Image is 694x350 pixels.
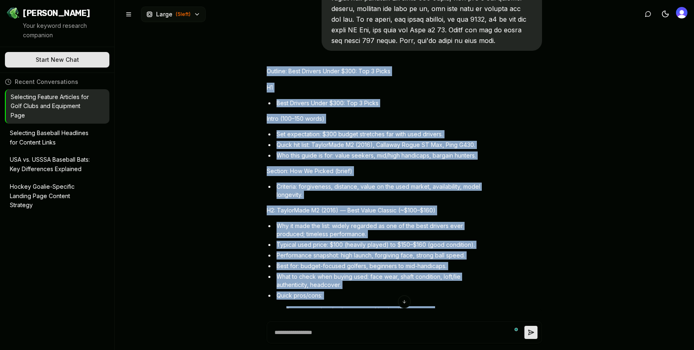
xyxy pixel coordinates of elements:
[5,152,109,177] button: USA vs. USSSA Baseball Bats: Key Differences Explained
[275,251,487,260] li: Performance snapshot: high launch, forgiving face, strong ball speed.
[6,89,109,124] button: Selecting Feature Articles for Golf Clubs and Equipment Page
[267,66,487,76] p: Outline: Best Drivers Under $300: Top 3 Picks
[141,7,206,22] button: Large(5left)
[285,306,487,314] li: Pros: exceptional value, easy to hit, plentiful inventory.
[275,99,487,107] li: Best Drivers Under $300: Top 3 Picks
[10,129,93,147] p: Selecting Baseball Headlines for Content Links
[275,291,487,325] li: Quick pros/cons:
[23,7,90,19] span: [PERSON_NAME]
[10,155,93,174] p: USA vs. USSSA Baseball Bats: Key Differences Explained
[11,93,93,120] p: Selecting Feature Articles for Golf Clubs and Equipment Page
[676,7,687,18] img: Lauren Sauser
[267,205,487,215] p: H2: TaylorMade M2 (2016) — Best Value Classic (~$100–$160)
[176,11,191,18] span: ( 5 left)
[156,10,172,18] span: Large
[275,141,487,149] li: Quick hit list: TaylorMade M2 (2016), Callaway Rogue ST Max, Ping G430.
[23,21,108,40] p: Your keyword research companion
[271,322,524,343] textarea: To enrich screen reader interactions, please activate Accessibility in Grammarly extension settings
[15,78,78,86] span: Recent Conversations
[275,273,487,289] li: What to check when buying used: face wear, shaft condition, loft/lie authenticity, headcover.
[267,166,487,176] p: Section: How We Picked (brief)
[275,262,487,270] li: Best for: budget-focused golfers, beginners to mid-handicaps.
[275,130,487,138] li: Set expectation: $300 budget stretches far with used drivers.
[267,83,487,93] p: H1
[10,182,93,210] p: Hockey Goalie-Specific Landing Page Content Strategy
[275,241,487,249] li: Typical used price: $100 (heavily played) to $150–$160 (good condition).
[5,125,109,151] button: Selecting Baseball Headlines for Content Links
[7,7,20,20] img: Jello SEO Logo
[275,151,487,160] li: Who this guide is for: value seekers, mid/high handicaps, bargain hunters.
[5,179,109,213] button: Hockey Goalie-Specific Landing Page Content Strategy
[36,56,79,64] span: Start New Chat
[275,222,487,238] li: Why it made the list: widely regarded as one of the best drivers ever produced; timeless performa...
[267,114,487,124] p: Intro (100–150 words)
[5,52,109,68] button: Start New Chat
[676,7,687,18] button: Open user button
[275,183,487,199] li: Criteria: forgiveness, distance, value on the used market, availability, model longevity.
